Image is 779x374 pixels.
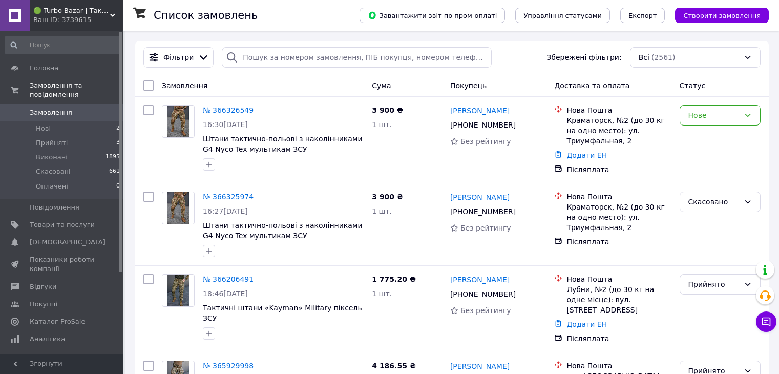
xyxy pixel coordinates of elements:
div: Скасовано [688,196,740,207]
h1: Список замовлень [154,9,258,22]
button: Завантажити звіт по пром-оплаті [360,8,505,23]
a: [PERSON_NAME] [450,192,510,202]
span: Фільтри [163,52,194,63]
span: Без рейтингу [460,306,511,315]
input: Пошук за номером замовлення, ПІБ покупця, номером телефону, Email, номером накладної [222,47,492,68]
span: Показники роботи компанії [30,255,95,274]
a: Фото товару [162,105,195,138]
span: Без рейтингу [460,224,511,232]
span: Аналітика [30,335,65,344]
a: Штани тактично-польові з наколінниками G4 Nyco Tex мультикам ЗСУ [203,221,363,240]
div: Нова Пошта [566,274,671,284]
span: Замовлення [162,81,207,90]
a: Додати ЕН [566,151,607,159]
span: Головна [30,64,58,73]
span: Нові [36,124,51,133]
div: Нова Пошта [566,192,671,202]
div: [PHONE_NUMBER] [448,204,518,219]
span: Експорт [628,12,657,19]
span: Збережені фільтри: [546,52,621,63]
a: Штани тактично-польові з наколінниками G4 Nyco Tex мультикам ЗСУ [203,135,363,153]
div: Нове [688,110,740,121]
span: [DEMOGRAPHIC_DATA] [30,238,106,247]
span: 4 186.55 ₴ [372,362,416,370]
a: № 365929998 [203,362,254,370]
span: Статус [680,81,706,90]
span: Завантажити звіт по пром-оплаті [368,11,497,20]
span: Створити замовлення [683,12,761,19]
span: Скасовані [36,167,71,176]
a: № 366325974 [203,193,254,201]
div: Краматорск, №2 (до 30 кг на одно место): ул. Триумфальная, 2 [566,115,671,146]
span: 2 [116,124,120,133]
img: Фото товару [167,275,189,306]
span: Без рейтингу [460,137,511,146]
div: Післяплата [566,334,671,344]
span: Замовлення та повідомлення [30,81,123,99]
div: Прийнято [688,279,740,290]
button: Управління статусами [515,8,610,23]
div: [PHONE_NUMBER] [448,287,518,301]
a: Додати ЕН [566,320,607,328]
button: Експорт [620,8,665,23]
span: Виконані [36,153,68,162]
img: Фото товару [167,192,189,224]
div: Нова Пошта [566,105,671,115]
span: Інструменти веб-майстра та SEO [30,352,95,370]
span: 1 775.20 ₴ [372,275,416,283]
a: [PERSON_NAME] [450,361,510,371]
span: Оплачені [36,182,68,191]
div: Післяплата [566,237,671,247]
span: Доставка та оплата [554,81,629,90]
div: Післяплата [566,164,671,175]
span: 661 [109,167,120,176]
span: 0 [116,182,120,191]
span: Замовлення [30,108,72,117]
span: 1 шт. [372,120,392,129]
div: [PHONE_NUMBER] [448,118,518,132]
button: Створити замовлення [675,8,769,23]
a: № 366206491 [203,275,254,283]
span: 1895 [106,153,120,162]
span: 3 900 ₴ [372,193,403,201]
a: Створити замовлення [665,11,769,19]
span: 16:27[DATE] [203,207,248,215]
a: [PERSON_NAME] [450,106,510,116]
span: Прийняті [36,138,68,148]
input: Пошук [5,36,121,54]
span: 3 [116,138,120,148]
img: Фото товару [167,106,189,137]
span: Покупець [450,81,487,90]
span: Cума [372,81,391,90]
span: Відгуки [30,282,56,292]
a: Фото товару [162,274,195,307]
a: № 366326549 [203,106,254,114]
div: Краматорск, №2 (до 30 кг на одно место): ул. Триумфальная, 2 [566,202,671,233]
span: Управління статусами [523,12,602,19]
span: 3 900 ₴ [372,106,403,114]
span: 🟢 Turbo Bazar | Тактична форма та амуніція [33,6,110,15]
span: Покупці [30,300,57,309]
span: 16:30[DATE] [203,120,248,129]
a: Фото товару [162,192,195,224]
span: Всі [639,52,649,63]
span: 18:46[DATE] [203,289,248,298]
div: Лубни, №2 (до 30 кг на одне місце): вул. [STREET_ADDRESS] [566,284,671,315]
button: Чат з покупцем [756,311,776,332]
span: 1 шт. [372,207,392,215]
a: Тактичні штани «Kayman» Military піксель ЗСУ [203,304,362,322]
div: Нова Пошта [566,361,671,371]
div: Ваш ID: 3739615 [33,15,123,25]
span: 1 шт. [372,289,392,298]
a: [PERSON_NAME] [450,275,510,285]
span: Товари та послуги [30,220,95,230]
span: Повідомлення [30,203,79,212]
span: Каталог ProSale [30,317,85,326]
span: (2561) [651,53,676,61]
